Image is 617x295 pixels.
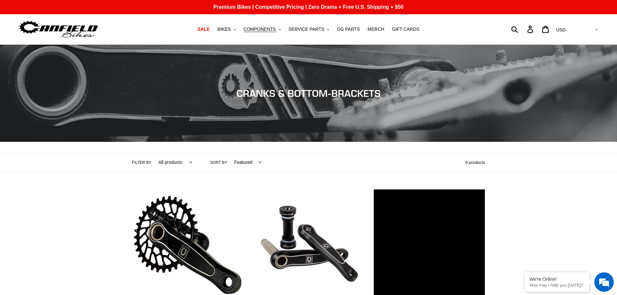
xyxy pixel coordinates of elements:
[132,160,152,165] label: Filter by
[285,25,332,34] button: SERVICE PARTS
[194,25,213,34] a: SALE
[392,27,419,32] span: GIFT CARDS
[530,283,585,288] p: How may I help you today?
[368,27,384,32] span: MERCH
[214,25,239,34] button: BIKES
[18,19,99,40] img: Canfield Bikes
[364,25,387,34] a: MERCH
[389,25,423,34] a: GIFT CARDS
[240,25,284,34] button: COMPONENTS
[334,25,363,34] a: GG PARTS
[289,27,324,32] span: SERVICE PARTS
[337,27,360,32] span: GG PARTS
[198,27,210,32] span: SALE
[210,160,227,165] label: Sort by
[244,27,276,32] span: COMPONENTS
[465,160,485,165] span: 9 products
[515,22,531,36] input: Search
[236,87,381,99] span: CRANKS & BOTTOM-BRACKETS
[217,27,231,32] span: BIKES
[530,277,585,282] div: We're Online!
